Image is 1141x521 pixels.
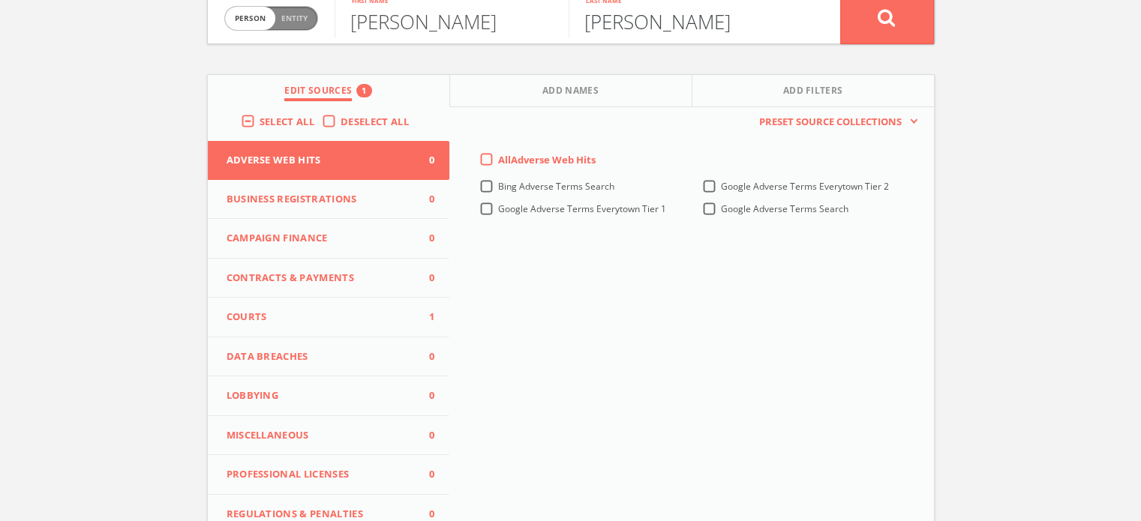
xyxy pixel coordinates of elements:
div: 1 [356,84,371,97]
span: Google Adverse Terms Search [721,202,848,215]
button: Professional Licenses0 [208,455,450,495]
span: Entity [281,13,308,24]
span: All Adverse Web Hits [498,153,596,166]
span: Google Adverse Terms Everytown Tier 1 [498,202,666,215]
span: 1 [412,310,434,325]
span: 0 [412,153,434,168]
span: Preset Source Collections [752,115,909,130]
span: Lobbying [227,388,413,403]
button: Campaign Finance0 [208,219,450,259]
button: Preset Source Collections [752,115,918,130]
button: Lobbying0 [208,376,450,416]
button: Contracts & Payments0 [208,259,450,298]
span: Google Adverse Terms Everytown Tier 2 [721,180,889,193]
span: 0 [412,467,434,482]
button: Adverse Web Hits0 [208,141,450,180]
span: Adverse Web Hits [227,153,413,168]
span: Professional Licenses [227,467,413,482]
button: Miscellaneous0 [208,416,450,456]
span: 0 [412,349,434,364]
span: Miscellaneous [227,428,413,443]
span: Bing Adverse Terms Search [498,180,614,193]
span: Add Names [542,84,599,101]
span: 0 [412,271,434,286]
span: 0 [412,428,434,443]
button: Add Names [450,75,692,107]
span: Contracts & Payments [227,271,413,286]
span: Deselect All [341,115,409,128]
span: Data Breaches [227,349,413,364]
span: 0 [412,388,434,403]
button: Courts1 [208,298,450,337]
button: Data Breaches0 [208,337,450,377]
span: Campaign Finance [227,231,413,246]
button: Business Registrations0 [208,180,450,220]
span: Courts [227,310,413,325]
span: 0 [412,231,434,246]
button: Edit Sources1 [208,75,450,107]
span: 0 [412,192,434,207]
span: Edit Sources [284,84,352,101]
button: Add Filters [692,75,934,107]
span: person [225,7,275,30]
span: Add Filters [783,84,843,101]
span: Select All [260,115,314,128]
span: Business Registrations [227,192,413,207]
